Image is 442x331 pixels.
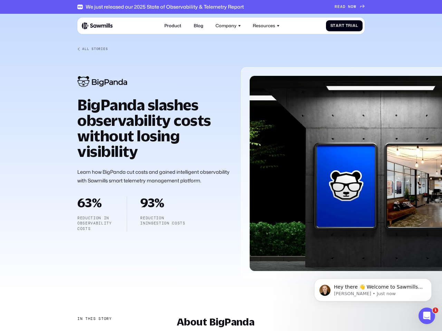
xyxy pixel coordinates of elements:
[77,47,365,51] a: All Stories
[337,4,340,9] span: E
[339,23,342,28] span: r
[340,4,343,9] span: A
[140,215,185,226] p: reduction iningestion costs
[351,4,354,9] span: O
[212,20,244,32] div: Company
[326,20,363,31] a: StartTrial
[354,4,356,9] span: W
[348,4,351,9] span: N
[82,47,108,51] div: All Stories
[253,23,275,28] div: Resources
[161,20,185,32] a: Product
[356,23,358,28] span: l
[77,215,114,232] p: Reduction in observability costs
[351,23,353,28] span: i
[335,4,365,9] a: READNOW
[86,4,244,10] div: We just released our 2025 State of Observability & Telemetry Report
[346,23,348,28] span: T
[304,264,442,312] iframe: Intercom notifications message
[77,97,230,159] h1: BigPanda slashes observability costs without losing visibility
[77,316,112,322] div: In this story
[343,4,346,9] span: D
[335,4,337,9] span: R
[250,20,283,32] div: Resources
[336,23,339,28] span: a
[348,23,351,28] span: r
[77,168,230,185] p: Learn how BigPanda cut costs and gained intelligent observability with Sawmills smart telemetry m...
[77,196,114,209] h2: 63%
[419,308,435,324] iframe: Intercom live chat
[177,316,365,327] h2: About BigPanda
[215,23,237,28] div: Company
[353,23,356,28] span: a
[433,308,438,313] span: 1
[190,20,206,32] a: Blog
[333,23,336,28] span: t
[140,196,185,209] h2: 93%
[330,23,333,28] span: S
[342,23,345,28] span: t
